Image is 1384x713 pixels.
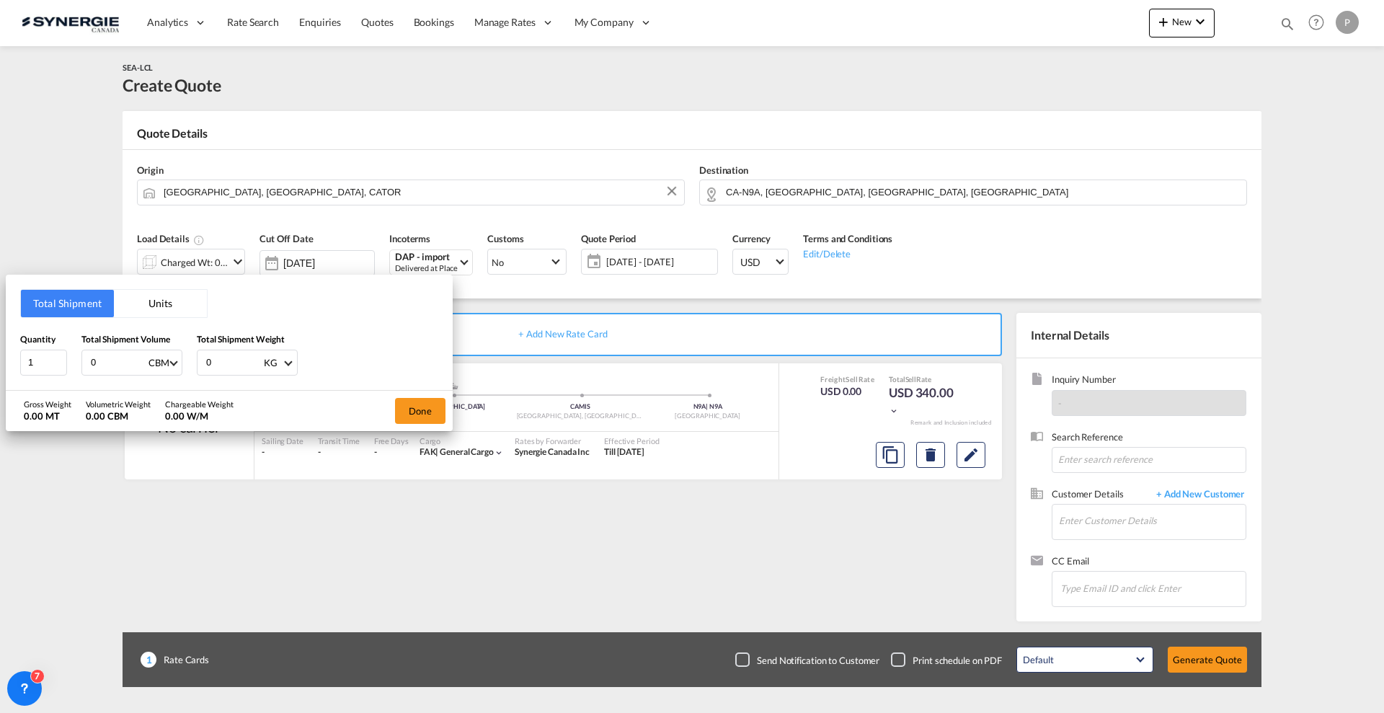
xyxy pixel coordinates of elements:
span: Total Shipment Volume [81,334,170,345]
div: Chargeable Weight [165,399,234,409]
div: Volumetric Weight [86,399,151,409]
div: 0.00 W/M [165,409,234,422]
div: CBM [148,357,169,368]
button: Done [395,398,445,424]
button: Total Shipment [21,290,114,317]
span: Total Shipment Weight [197,334,285,345]
input: Enter weight [205,350,262,375]
input: Enter volume [89,350,147,375]
div: 0.00 MT [24,409,71,422]
input: Qty [20,350,67,376]
span: Quantity [20,334,56,345]
div: KG [264,357,278,368]
button: Units [114,290,207,317]
div: Gross Weight [24,399,71,409]
div: 0.00 CBM [86,409,151,422]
